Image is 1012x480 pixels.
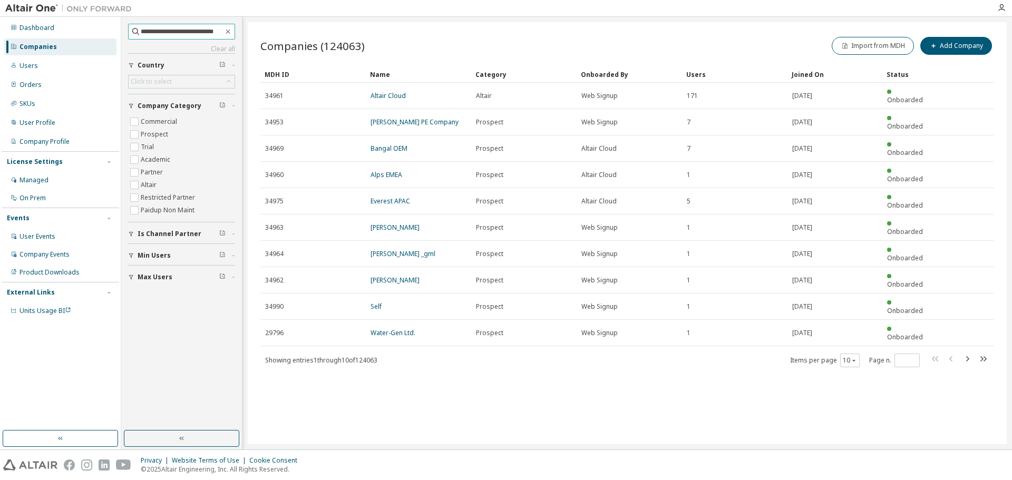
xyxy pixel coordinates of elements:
span: Onboarded [887,280,923,289]
span: Is Channel Partner [138,230,201,238]
div: Joined On [792,66,878,83]
span: Onboarded [887,306,923,315]
span: 1 [687,171,690,179]
label: Prospect [141,128,170,141]
a: Everest APAC [371,197,410,205]
span: 34969 [265,144,284,153]
div: Onboarded By [581,66,678,83]
div: User Events [20,232,55,241]
span: Clear filter [219,61,226,70]
span: [DATE] [792,276,812,285]
a: [PERSON_NAME] _gml [371,249,435,258]
div: Status [887,66,931,83]
span: Onboarded [887,227,923,236]
img: instagram.svg [81,459,92,471]
button: Company Category [128,94,235,117]
div: Website Terms of Use [172,456,249,465]
div: Users [20,62,38,70]
span: 34962 [265,276,284,285]
span: [DATE] [792,197,812,205]
span: Min Users [138,251,171,260]
a: [PERSON_NAME] PE Company [371,117,459,126]
span: Onboarded [887,201,923,210]
div: Companies [20,43,57,51]
button: Country [128,54,235,77]
span: Onboarded [887,148,923,157]
a: [PERSON_NAME] [371,223,420,232]
span: Prospect [476,329,503,337]
span: Altair Cloud [581,144,617,153]
span: 1 [687,276,690,285]
span: Web Signup [581,92,618,100]
span: 5 [687,197,690,205]
span: Country [138,61,164,70]
span: Prospect [476,302,503,311]
div: User Profile [20,119,55,127]
span: Onboarded [887,253,923,262]
label: Commercial [141,115,179,128]
div: License Settings [7,158,63,166]
div: Click to select [129,75,235,88]
span: Page n. [869,354,920,367]
span: [DATE] [792,223,812,232]
button: Min Users [128,244,235,267]
span: 1 [687,329,690,337]
button: Is Channel Partner [128,222,235,246]
span: 34964 [265,250,284,258]
div: Orders [20,81,42,89]
span: Units Usage BI [20,306,71,315]
span: 34961 [265,92,284,100]
span: Web Signup [581,250,618,258]
span: 34960 [265,171,284,179]
span: Prospect [476,118,503,126]
span: Onboarded [887,332,923,341]
div: Click to select [131,77,172,86]
label: Academic [141,153,172,166]
img: altair_logo.svg [3,459,57,471]
span: [DATE] [792,144,812,153]
div: On Prem [20,194,46,202]
a: Self [371,302,382,311]
span: Altair [476,92,492,100]
span: [DATE] [792,171,812,179]
span: Prospect [476,276,503,285]
img: youtube.svg [116,459,131,471]
label: Altair [141,179,159,191]
span: Company Category [138,102,201,110]
span: Prospect [476,144,503,153]
div: Dashboard [20,24,54,32]
span: 171 [687,92,698,100]
span: Onboarded [887,95,923,104]
button: 10 [843,356,857,365]
span: [DATE] [792,92,812,100]
span: 34953 [265,118,284,126]
label: Paidup Non Maint [141,204,197,217]
a: Alps EMEA [371,170,402,179]
div: Company Events [20,250,70,259]
span: Altair Cloud [581,171,617,179]
span: 34975 [265,197,284,205]
a: [PERSON_NAME] [371,276,420,285]
span: Altair Cloud [581,197,617,205]
span: Clear filter [219,273,226,281]
span: [DATE] [792,329,812,337]
a: Altair Cloud [371,91,406,100]
span: Onboarded [887,174,923,183]
span: Prospect [476,250,503,258]
span: Web Signup [581,118,618,126]
span: Showing entries 1 through 10 of 124063 [265,356,377,365]
span: Prospect [476,223,503,232]
span: 1 [687,302,690,311]
span: Onboarded [887,122,923,131]
div: External Links [7,288,55,297]
img: linkedin.svg [99,459,110,471]
span: Items per page [790,354,860,367]
button: Max Users [128,266,235,289]
label: Restricted Partner [141,191,197,204]
img: Altair One [5,3,137,14]
label: Partner [141,166,165,179]
div: Company Profile [20,138,70,146]
div: Product Downloads [20,268,80,277]
button: Add Company [920,37,992,55]
div: Managed [20,176,48,184]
